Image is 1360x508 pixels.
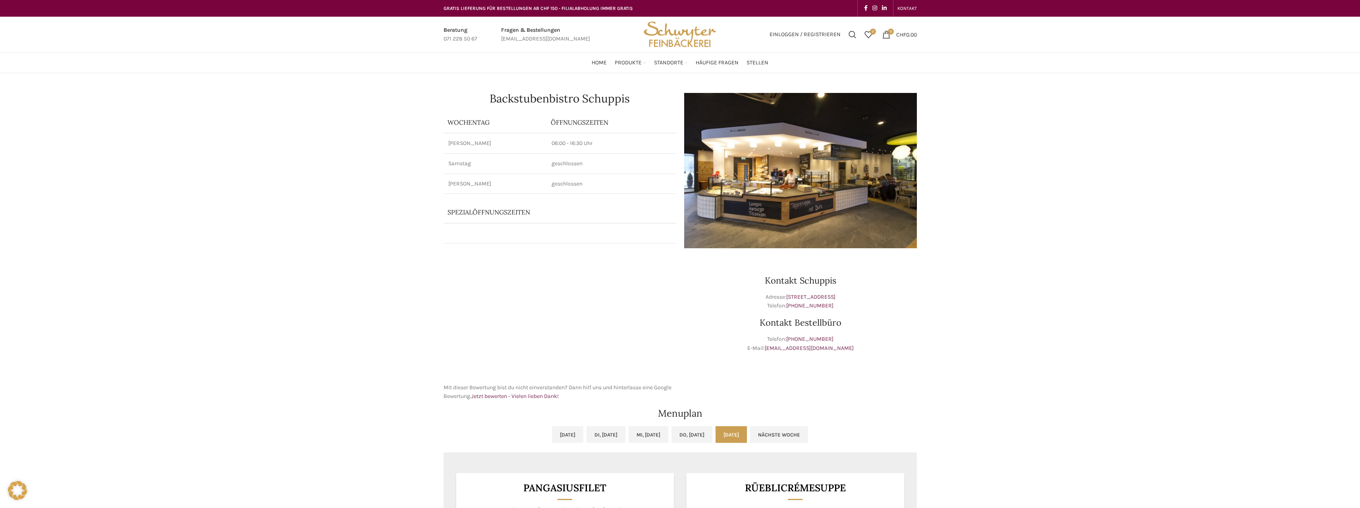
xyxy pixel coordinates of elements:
[448,118,543,127] p: Wochentag
[747,55,768,71] a: Stellen
[501,26,590,44] a: Infobox link
[551,118,672,127] p: ÖFFNUNGSZEITEN
[592,55,607,71] a: Home
[552,426,583,443] a: [DATE]
[552,180,671,188] p: geschlossen
[766,27,845,42] a: Einloggen / Registrieren
[641,31,719,37] a: Site logo
[888,29,894,35] span: 0
[444,256,676,375] iframe: schwyter schuppis
[696,483,894,493] h3: Rüeblicrémesuppe
[552,160,671,168] p: geschlossen
[684,335,917,353] p: Telefon: E-Mail:
[444,26,477,44] a: Infobox link
[878,27,921,42] a: 0 CHF0.00
[466,483,664,493] h3: Pangasiusfilet
[448,160,542,168] p: Samstag
[747,59,768,67] span: Stellen
[750,426,808,443] a: Nächste Woche
[896,31,917,38] bdi: 0.00
[448,139,542,147] p: [PERSON_NAME]
[448,180,542,188] p: [PERSON_NAME]
[440,55,921,71] div: Main navigation
[592,59,607,67] span: Home
[586,426,625,443] a: Di, [DATE]
[765,345,854,352] a: [EMAIL_ADDRESS][DOMAIN_NAME]
[444,93,676,104] h1: Backstubenbistro Schuppis
[684,293,917,311] p: Adresse: Telefon:
[870,29,876,35] span: 0
[654,55,688,71] a: Standorte
[770,32,841,37] span: Einloggen / Registrieren
[897,0,917,16] a: KONTAKT
[696,55,739,71] a: Häufige Fragen
[893,0,921,16] div: Secondary navigation
[629,426,668,443] a: Mi, [DATE]
[896,31,906,38] span: CHF
[654,59,683,67] span: Standorte
[684,276,917,285] h3: Kontakt Schuppis
[786,294,835,300] a: [STREET_ADDRESS]
[448,208,634,216] p: Spezialöffnungszeiten
[897,6,917,11] span: KONTAKT
[860,27,876,42] div: Meine Wunschliste
[786,302,833,309] a: [PHONE_NUMBER]
[641,17,719,52] img: Bäckerei Schwyter
[671,426,712,443] a: Do, [DATE]
[786,336,833,342] a: [PHONE_NUMBER]
[552,139,671,147] p: 06:00 - 16:30 Uhr
[870,3,880,14] a: Instagram social link
[444,6,633,11] span: GRATIS LIEFERUNG FÜR BESTELLUNGEN AB CHF 150 - FILIALABHOLUNG IMMER GRATIS
[862,3,870,14] a: Facebook social link
[615,59,642,67] span: Produkte
[684,318,917,327] h3: Kontakt Bestellbüro
[615,55,646,71] a: Produkte
[444,409,917,418] h2: Menuplan
[860,27,876,42] a: 0
[880,3,889,14] a: Linkedin social link
[444,383,676,401] p: Mit dieser Bewertung bist du nicht einverstanden? Dann hilf uns und hinterlasse eine Google Bewer...
[845,27,860,42] a: Suchen
[471,393,559,400] a: Jetzt bewerten - Vielen lieben Dank!
[716,426,747,443] a: [DATE]
[696,59,739,67] span: Häufige Fragen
